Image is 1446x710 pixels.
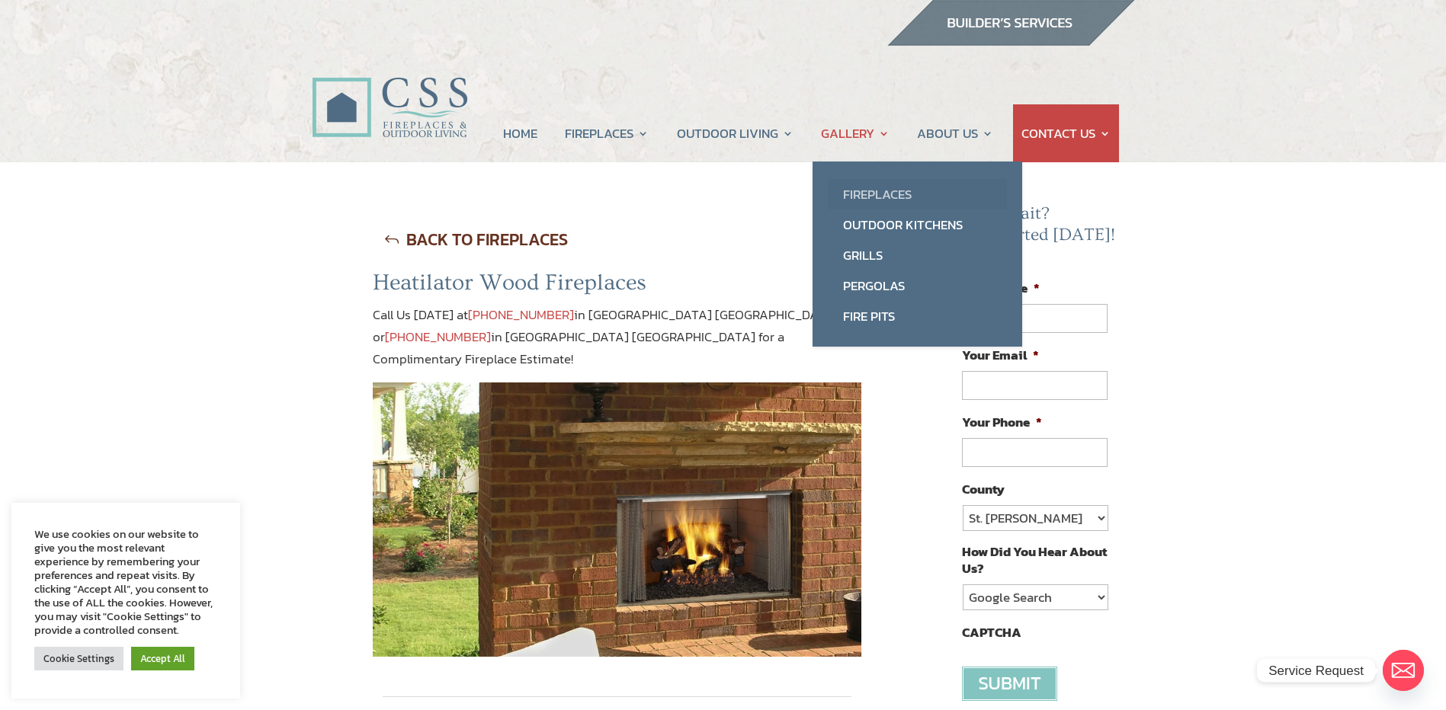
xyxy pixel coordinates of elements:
[828,240,1007,270] a: Grills
[962,414,1042,430] label: Your Phone
[962,347,1039,363] label: Your Email
[828,179,1007,209] a: Fireplaces
[828,270,1007,301] a: Pergolas
[677,104,794,162] a: OUTDOOR LIVING
[962,667,1057,701] input: Submit
[34,647,123,670] a: Cookie Settings
[373,269,862,304] h2: Heatilator Wood Fireplaces
[962,543,1107,577] label: How Did You Hear About Us?
[503,104,537,162] a: HOME
[131,647,194,670] a: Accept All
[962,203,1119,253] h2: Why Wait? Get Started [DATE]!
[34,527,217,637] div: We use cookies on our website to give you the most relevant experience by remembering your prefer...
[312,35,467,146] img: CSS Fireplaces & Outdoor Living (Formerly Construction Solutions & Supply)- Jacksonville Ormond B...
[821,104,890,162] a: GALLERY
[828,209,1007,240] a: Outdoor Kitchens
[373,304,862,383] p: Call Us [DATE] at in [GEOGRAPHIC_DATA] [GEOGRAPHIC_DATA] or in [GEOGRAPHIC_DATA] [GEOGRAPHIC_DATA...
[828,301,1007,331] a: Fire Pits
[565,104,649,162] a: FIREPLACES
[917,104,993,162] a: ABOUT US
[962,624,1021,641] label: CAPTCHA
[468,305,574,325] a: [PHONE_NUMBER]
[887,31,1135,51] a: builder services construction supply
[962,481,1005,497] label: County
[1383,650,1424,691] a: Email
[373,220,579,259] a: BACK TO FIREPLACES
[385,327,491,347] a: [PHONE_NUMBER]
[1021,104,1111,162] a: CONTACT US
